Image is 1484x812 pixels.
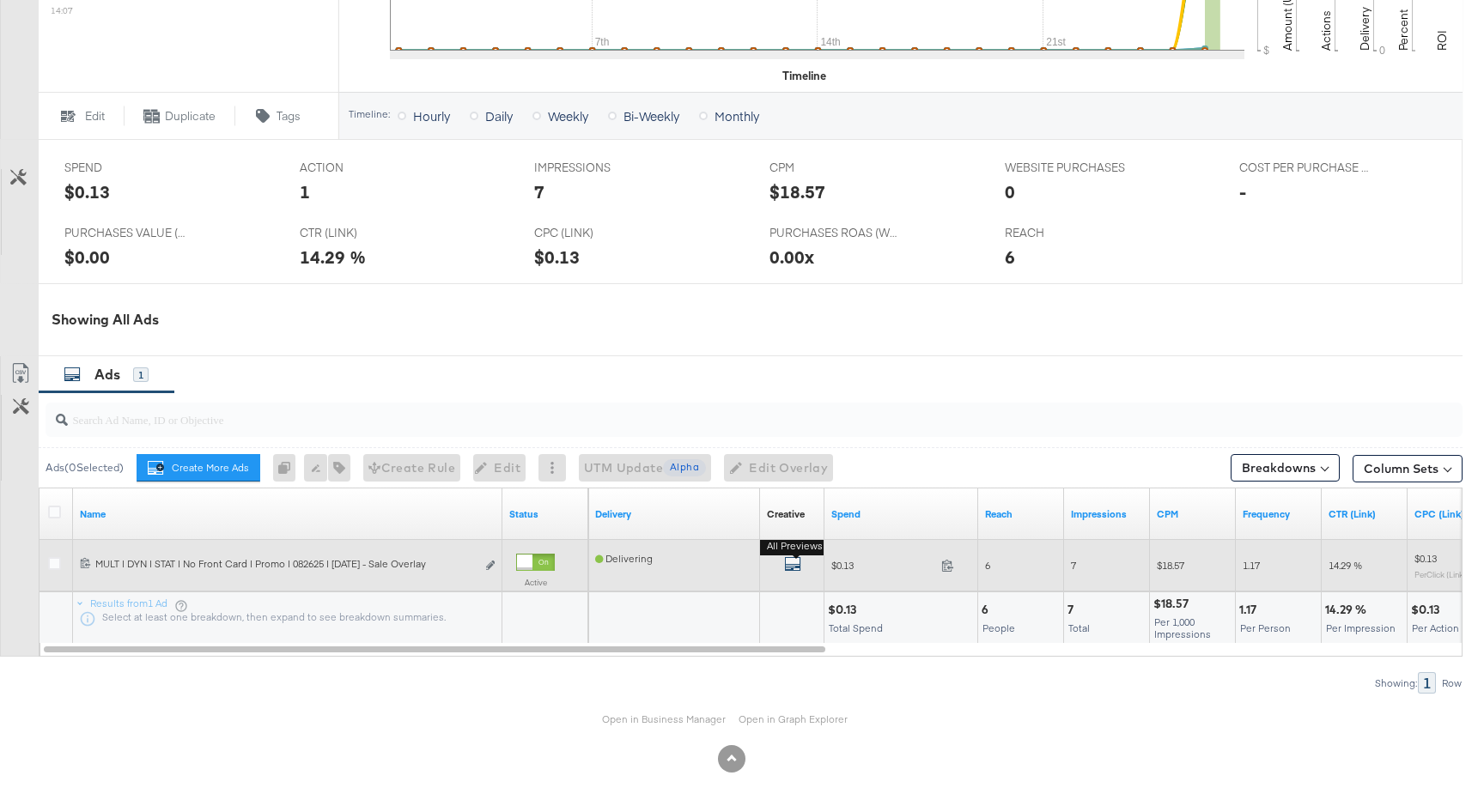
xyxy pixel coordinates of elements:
[829,621,883,634] span: Total Spend
[767,507,805,521] a: Shows the creative associated with your ad.
[769,179,825,204] div: $18.57
[1239,602,1262,618] div: 1.17
[64,245,110,270] div: $0.00
[68,396,1334,429] input: Search Ad Name, ID or Objective
[485,107,513,124] span: Daily
[95,557,476,571] div: MULT | DYN | STAT | No Front Card | Promo | 082625 | [DATE] - Sale Overlay
[982,602,994,618] div: 6
[1239,160,1368,176] span: COST PER PURCHASE (WEBSITE EVENTS)
[782,68,826,84] div: Timeline
[1441,677,1463,689] div: Row
[623,107,679,124] span: Bi-Weekly
[1005,179,1015,204] div: 0
[1412,621,1459,634] span: Per Action
[1396,9,1411,51] text: Percent
[85,108,105,124] span: Edit
[1326,621,1396,634] span: Per Impression
[1434,30,1450,51] text: ROI
[1239,179,1246,204] div: -
[769,245,814,270] div: 0.00x
[133,367,149,383] div: 1
[534,245,580,270] div: $0.13
[1414,569,1466,579] sub: Per Click (Link)
[124,106,235,126] button: Duplicate
[235,106,321,126] button: Tags
[985,559,990,572] span: 6
[300,179,310,204] div: 1
[534,179,544,204] div: 7
[51,4,73,16] sub: 14:07
[1005,245,1015,270] div: 6
[413,107,450,124] span: Hourly
[1240,621,1291,634] span: Per Person
[1418,672,1436,694] div: 1
[715,107,759,124] span: Monthly
[595,552,653,565] span: Delivering
[300,225,429,241] span: CTR (LINK)
[548,107,588,124] span: Weekly
[1374,677,1418,689] div: Showing:
[1411,602,1444,618] div: $0.13
[1154,615,1211,640] span: Per 1,000 Impressions
[273,454,304,482] div: 0
[1005,160,1134,176] span: WEBSITE PURCHASES
[1353,455,1463,482] button: Column Sets
[1318,10,1334,51] text: Actions
[1329,507,1401,521] a: The number of clicks received on a link in your ad divided by the number of impressions.
[534,160,663,176] span: IMPRESSIONS
[94,366,120,383] span: Ads
[1067,602,1079,618] div: 7
[769,160,898,176] span: CPM
[1071,559,1076,572] span: 7
[1157,507,1229,521] a: The average cost you've paid to have 1,000 impressions of your ad.
[1414,552,1437,565] span: $0.13
[1329,559,1362,572] span: 14.29 %
[1231,454,1340,482] button: Breakdowns
[1153,596,1194,612] div: $18.57
[1068,621,1090,634] span: Total
[1243,507,1315,521] a: The average number of times your ad was served to each person.
[602,712,726,726] a: Open in Business Manager
[828,602,861,618] div: $0.13
[80,507,496,521] a: Ad Name.
[769,225,898,241] span: PURCHASES ROAS (WEBSITE EVENTS)
[767,507,805,521] div: Creative
[38,106,124,126] button: Edit
[831,559,934,572] span: $0.13
[985,507,1057,521] a: The number of people your ad was served to.
[1325,602,1371,618] div: 14.29 %
[64,225,193,241] span: PURCHASES VALUE (WEBSITE EVENTS)
[1357,7,1372,51] text: Delivery
[516,577,555,588] label: Active
[277,108,301,124] span: Tags
[300,160,429,176] span: ACTION
[595,507,753,521] a: Reflects the ability of your Ad to achieve delivery.
[1005,225,1134,241] span: REACH
[165,108,216,124] span: Duplicate
[1071,507,1143,521] a: The number of times your ad was served. On mobile apps an ad is counted as served the first time ...
[52,310,1463,330] div: Showing All Ads
[982,621,1015,634] span: People
[1157,559,1184,572] span: $18.57
[509,507,581,521] a: Shows the current state of your Ad.
[534,225,663,241] span: CPC (LINK)
[64,160,193,176] span: SPEND
[64,179,110,204] div: $0.13
[739,712,848,726] a: Open in Graph Explorer
[46,460,124,476] div: Ads ( 0 Selected)
[300,245,366,270] div: 14.29 %
[137,454,260,482] button: Create More Ads
[1243,559,1260,572] span: 1.17
[348,108,391,120] div: Timeline:
[831,507,971,521] a: The total amount spent to date.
